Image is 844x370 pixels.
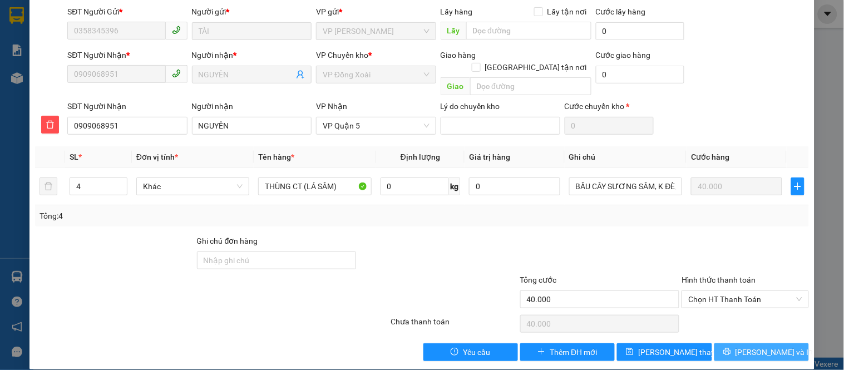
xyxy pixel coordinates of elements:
span: exclamation-circle [451,348,458,357]
div: Cước chuyển kho [565,100,654,112]
span: Giá trị hàng [469,152,510,161]
span: Định lượng [401,152,440,161]
span: plus [537,348,545,357]
input: 0 [691,177,782,195]
span: VP Chuyển kho [316,51,368,60]
span: Lấy hàng [441,7,473,16]
span: kg [449,177,460,195]
label: Ghi chú đơn hàng [197,236,258,245]
input: Cước lấy hàng [596,22,685,40]
div: TÀI [9,36,98,50]
span: VP Minh Hưng [323,23,429,40]
input: Dọc đường [466,22,591,40]
button: save[PERSON_NAME] thay đổi [617,343,712,361]
div: VP gửi [316,6,436,18]
th: Ghi chú [565,146,687,168]
span: Yêu cầu [463,346,490,358]
div: Lý do chuyển kho [441,100,560,112]
div: Tổng: 4 [40,210,327,222]
span: save [626,348,634,357]
div: SĐT Người Gửi [67,6,187,18]
button: printer[PERSON_NAME] và In [714,343,809,361]
span: Giao hàng [441,51,476,60]
span: phone [172,26,181,34]
span: plus [792,182,804,191]
label: Hình thức thanh toán [682,275,756,284]
span: user-add [296,70,305,79]
button: delete [40,177,57,195]
span: Đơn vị tính [136,152,178,161]
div: SĐT Người Nhận [67,49,187,61]
div: Người nhận [192,100,312,112]
span: [GEOGRAPHIC_DATA] tận nơi [481,61,591,73]
span: Cước hàng [691,152,729,161]
span: Lấy tận nơi [543,6,591,18]
input: Ghi Chú [569,177,682,195]
span: phone [172,69,181,78]
div: Người gửi [192,6,312,18]
div: 40.000 [105,72,183,87]
div: NGUYÊN [106,36,182,50]
div: Chưa thanh toán [389,315,519,335]
span: delete [42,120,58,129]
label: Cước giao hàng [596,51,651,60]
input: Ghi chú đơn hàng [197,251,357,269]
span: Nhận: [106,11,133,22]
span: Chọn HT Thanh Toán [688,291,802,308]
span: CC : [105,75,120,86]
span: VP Đồng Xoài [323,66,429,83]
span: [PERSON_NAME] thay đổi [638,346,727,358]
span: Thêm ĐH mới [550,346,597,358]
div: VP Nhận [316,100,436,112]
div: VP [PERSON_NAME] [9,9,98,36]
button: exclamation-circleYêu cầu [423,343,518,361]
span: [PERSON_NAME] và In [736,346,813,358]
button: plusThêm ĐH mới [520,343,615,361]
input: Cước giao hàng [596,66,685,83]
span: printer [723,348,731,357]
span: VP Quận 5 [323,117,429,134]
button: plus [791,177,804,195]
button: delete [41,116,59,134]
label: Cước lấy hàng [596,7,646,16]
span: Khác [143,178,243,195]
span: Tổng cước [520,275,557,284]
div: Người nhận [192,49,312,61]
div: SĐT Người Nhận [67,100,187,112]
span: SL [70,152,78,161]
span: Gửi: [9,11,27,22]
input: Dọc đường [470,77,591,95]
span: Giao [441,77,470,95]
input: VD: Bàn, Ghế [258,177,371,195]
span: Lấy [441,22,466,40]
span: Tên hàng [258,152,294,161]
div: VP Quận 5 [106,9,182,36]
